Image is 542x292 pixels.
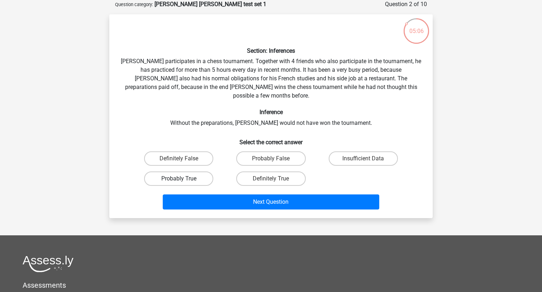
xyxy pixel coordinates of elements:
h5: Assessments [23,281,519,289]
label: Insufficient Data [329,151,398,166]
div: [PERSON_NAME] participates in a chess tournament. Together with 4 friends who also participate in... [112,20,430,212]
label: Definitely False [144,151,213,166]
div: 05:06 [403,18,430,36]
label: Probably False [236,151,305,166]
h6: Section: Inferences [121,47,421,54]
button: Next Question [163,194,380,209]
label: Definitely True [236,171,305,186]
label: Probably True [144,171,213,186]
img: Assessly logo [23,255,73,272]
h6: Select the correct answer [121,133,421,146]
small: Question category: [115,2,153,7]
strong: [PERSON_NAME] [PERSON_NAME] test set 1 [154,1,266,8]
h6: Inference [121,109,421,116]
